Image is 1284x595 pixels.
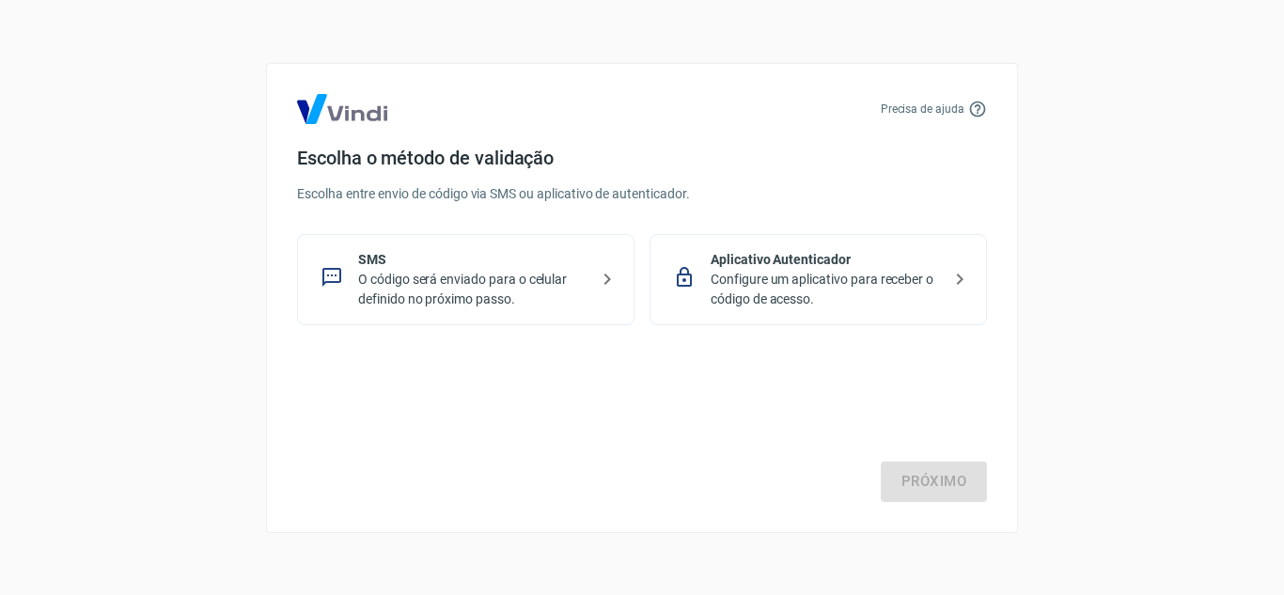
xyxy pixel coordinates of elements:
[297,94,387,124] img: Logo Vind
[358,250,588,270] p: SMS
[358,270,588,309] p: O código será enviado para o celular definido no próximo passo.
[297,234,634,325] div: SMSO código será enviado para o celular definido no próximo passo.
[650,234,987,325] div: Aplicativo AutenticadorConfigure um aplicativo para receber o código de acesso.
[711,270,941,309] p: Configure um aplicativo para receber o código de acesso.
[711,250,941,270] p: Aplicativo Autenticador
[297,184,987,204] p: Escolha entre envio de código via SMS ou aplicativo de autenticador.
[881,101,964,117] p: Precisa de ajuda
[297,147,987,169] h4: Escolha o método de validação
